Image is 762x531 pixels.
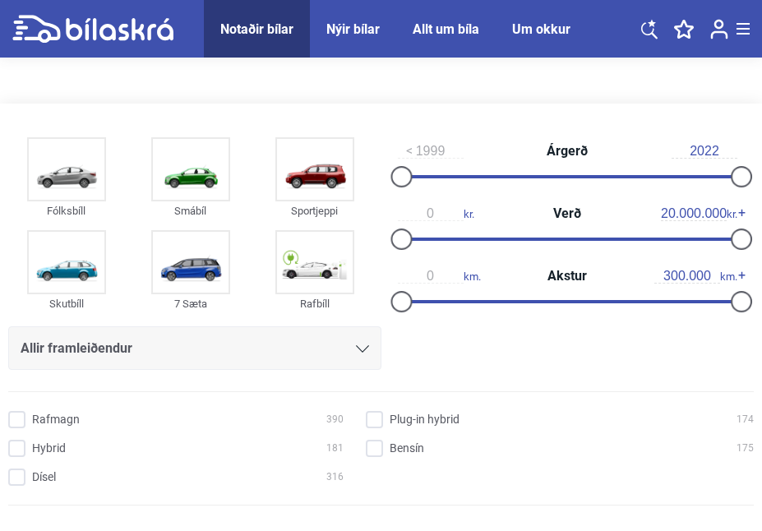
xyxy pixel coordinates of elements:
div: Smábíl [151,201,230,220]
span: Árgerð [543,145,592,158]
span: kr. [661,206,737,221]
a: Notaðir bílar [220,21,293,37]
span: km. [398,269,481,284]
span: Hybrid [32,440,66,457]
span: km. [654,269,737,284]
span: 175 [737,440,754,457]
span: 316 [326,469,344,486]
span: 181 [326,440,344,457]
span: kr. [398,206,474,221]
img: user-login.svg [710,19,728,39]
span: Akstur [543,270,591,283]
span: 390 [326,411,344,428]
span: 174 [737,411,754,428]
div: Skutbíll [27,294,106,313]
div: Fólksbíll [27,201,106,220]
a: Nýir bílar [326,21,380,37]
span: Dísel [32,469,56,486]
span: Rafmagn [32,411,80,428]
span: Verð [549,207,585,220]
div: Rafbíll [275,294,354,313]
div: 7 Sæta [151,294,230,313]
span: Allir framleiðendur [21,337,132,360]
span: Bensín [390,440,424,457]
span: Plug-in hybrid [390,411,460,428]
div: Sportjeppi [275,201,354,220]
a: Allt um bíla [413,21,479,37]
a: Um okkur [512,21,570,37]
